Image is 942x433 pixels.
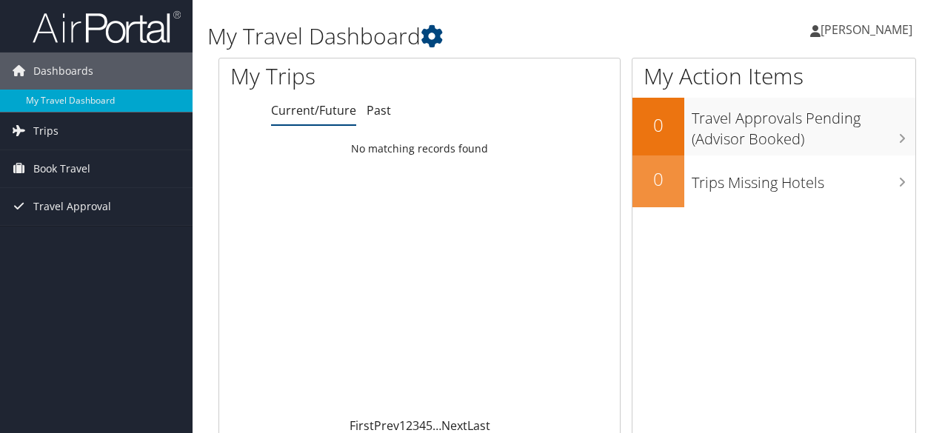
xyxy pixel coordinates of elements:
[33,188,111,225] span: Travel Approval
[33,10,181,44] img: airportal-logo.png
[692,165,915,193] h3: Trips Missing Hotels
[367,102,391,118] a: Past
[632,155,915,207] a: 0Trips Missing Hotels
[230,61,442,92] h1: My Trips
[632,167,684,192] h2: 0
[271,102,356,118] a: Current/Future
[821,21,912,38] span: [PERSON_NAME]
[692,101,915,150] h3: Travel Approvals Pending (Advisor Booked)
[33,113,59,150] span: Trips
[632,61,915,92] h1: My Action Items
[33,53,93,90] span: Dashboards
[33,150,90,187] span: Book Travel
[219,135,620,162] td: No matching records found
[207,21,687,52] h1: My Travel Dashboard
[632,98,915,155] a: 0Travel Approvals Pending (Advisor Booked)
[810,7,927,52] a: [PERSON_NAME]
[632,113,684,138] h2: 0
